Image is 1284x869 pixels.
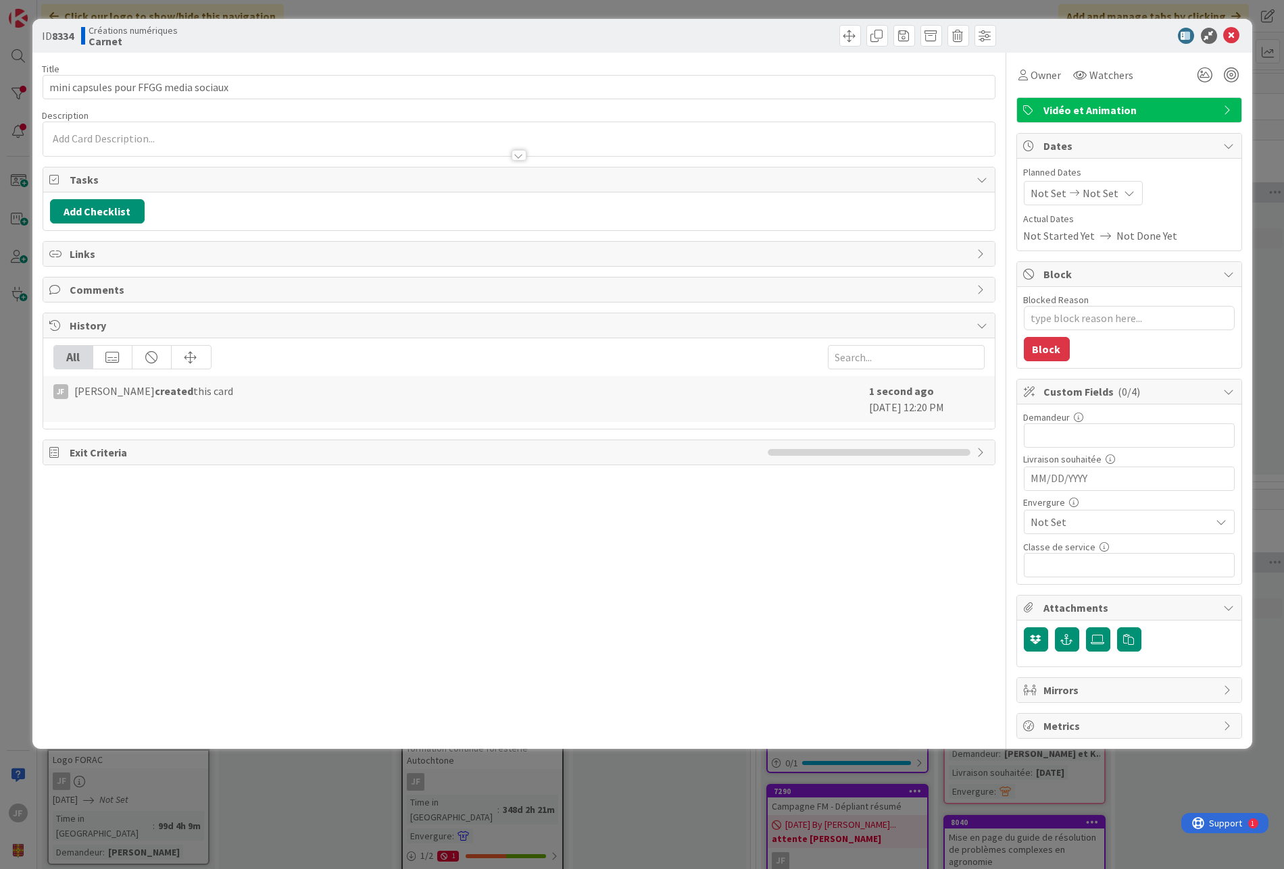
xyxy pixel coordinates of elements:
[70,282,970,298] span: Comments
[89,25,178,36] span: Créations numériques
[155,384,194,398] b: created
[89,36,178,47] b: Carnet
[1024,337,1070,361] button: Block
[1090,67,1134,83] span: Watchers
[1044,102,1217,118] span: Vidéo et Animation
[1024,294,1089,306] label: Blocked Reason
[1031,185,1067,201] span: Not Set
[1024,411,1070,423] label: Demandeur
[53,29,74,43] b: 8334
[870,383,985,415] div: [DATE] 12:20 PM
[1024,454,1235,464] div: Livraison souhaitée
[1024,228,1095,244] span: Not Started Yet
[1118,385,1141,398] span: ( 0/4 )
[1031,67,1062,83] span: Owner
[1044,266,1217,282] span: Block
[43,28,74,44] span: ID
[1044,600,1217,616] span: Attachments
[828,345,985,369] input: Search...
[870,384,935,398] b: 1 second ago
[1083,185,1119,201] span: Not Set
[50,199,145,223] button: Add Checklist
[1044,682,1217,698] span: Mirrors
[43,75,995,99] input: type card name here...
[54,346,93,369] div: All
[70,172,970,188] span: Tasks
[1044,384,1217,400] span: Custom Fields
[1031,467,1227,490] input: MM/DD/YYYY
[43,63,60,75] label: Title
[70,5,74,16] div: 1
[70,444,761,460] span: Exit Criteria
[1044,718,1217,734] span: Metrics
[1024,212,1235,226] span: Actual Dates
[1024,541,1096,553] label: Classe de service
[70,317,970,334] span: History
[53,384,68,399] div: JF
[1024,498,1235,507] div: Envergure
[43,109,89,122] span: Description
[28,2,61,18] span: Support
[1031,512,1204,531] span: Not Set
[1024,165,1235,180] span: Planned Dates
[1117,228,1178,244] span: Not Done Yet
[70,246,970,262] span: Links
[75,383,234,399] span: [PERSON_NAME] this card
[1044,138,1217,154] span: Dates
